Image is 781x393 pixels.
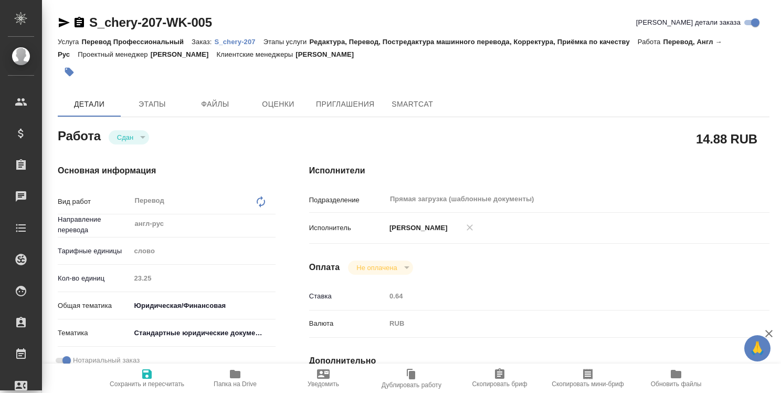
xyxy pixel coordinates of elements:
button: 🙏 [744,335,771,361]
span: Уведомить [308,380,339,388]
span: Дублировать работу [382,381,441,389]
div: Стандартные юридические документы, договоры, уставы [130,324,276,342]
h2: Работа [58,126,101,144]
p: Клиентские менеджеры [217,50,296,58]
p: S_chery-207 [215,38,263,46]
button: Скопировать мини-бриф [544,364,632,393]
h4: Основная информация [58,164,267,177]
button: Скопировать бриф [456,364,544,393]
button: Папка на Drive [191,364,279,393]
span: Приглашения [316,98,375,111]
span: Нотариальный заказ [73,355,140,366]
input: Пустое поле [130,271,276,286]
div: слово [130,242,276,260]
h2: 14.88 RUB [696,130,757,148]
button: Сдан [114,133,136,142]
p: Валюта [309,318,386,329]
div: Сдан [348,261,413,275]
p: Подразделение [309,195,386,205]
span: Обновить файлы [651,380,702,388]
h4: Исполнители [309,164,769,177]
p: Тарифные единицы [58,246,130,256]
span: 🙏 [748,337,766,359]
p: Общая тематика [58,301,130,311]
p: Направление перевода [58,214,130,235]
p: [PERSON_NAME] [151,50,217,58]
div: RUB [386,315,731,333]
a: S_chery-207-WK-005 [89,15,212,29]
div: Юридическая/Финансовая [130,297,276,315]
p: Этапы услуги [263,38,310,46]
p: Работа [638,38,663,46]
span: Сохранить и пересчитать [110,380,184,388]
button: Скопировать ссылку для ЯМессенджера [58,16,70,29]
h4: Оплата [309,261,340,274]
span: Файлы [190,98,240,111]
p: [PERSON_NAME] [386,223,448,233]
span: Оценки [253,98,303,111]
p: Ставка [309,291,386,302]
button: Скопировать ссылку [73,16,86,29]
span: Скопировать мини-бриф [552,380,624,388]
p: Кол-во единиц [58,273,130,284]
button: Уведомить [279,364,367,393]
div: Сдан [109,130,149,144]
button: Добавить тэг [58,60,81,84]
input: Пустое поле [386,288,731,304]
p: Услуга [58,38,81,46]
button: Сохранить и пересчитать [103,364,191,393]
span: Папка на Drive [214,380,257,388]
span: Скопировать бриф [472,380,527,388]
p: Исполнитель [309,223,386,233]
p: Редактура, Перевод, Постредактура машинного перевода, Корректура, Приёмка по качеству [310,38,638,46]
p: Вид работ [58,196,130,207]
span: [PERSON_NAME] детали заказа [636,17,741,28]
p: Проектный менеджер [78,50,150,58]
button: Дублировать работу [367,364,456,393]
a: S_chery-207 [215,37,263,46]
p: Заказ: [192,38,214,46]
p: [PERSON_NAME] [295,50,362,58]
p: Тематика [58,328,130,338]
button: Не оплачена [353,263,400,272]
span: SmartCat [387,98,438,111]
button: Обновить файлы [632,364,720,393]
h4: Дополнительно [309,355,769,367]
span: Детали [64,98,114,111]
span: Этапы [127,98,177,111]
p: Перевод Профессиональный [81,38,192,46]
